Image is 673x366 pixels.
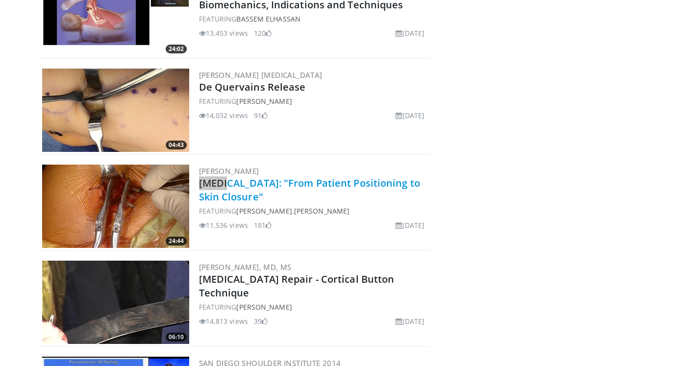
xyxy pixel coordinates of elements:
li: 39 [254,316,268,326]
span: 24:44 [166,237,187,245]
div: FEATURING [199,96,429,106]
li: 11,536 views [199,220,248,230]
a: Bassem Elhassan [236,14,300,24]
img: XzOTlMlQSGUnbGTX4xMDoxOjA4MTsiGN.300x170_q85_crop-smart_upscale.jpg [42,261,189,344]
li: 13,453 views [199,28,248,38]
a: [PERSON_NAME] [294,206,349,216]
li: 14,032 views [199,110,248,121]
a: 04:43 [42,69,189,152]
a: [PERSON_NAME] [236,206,292,216]
li: [DATE] [396,316,424,326]
li: 91 [254,110,268,121]
li: [DATE] [396,110,424,121]
a: De Quervains Release [199,80,306,94]
li: [DATE] [396,220,424,230]
a: [MEDICAL_DATA]: "From Patient Positioning to Skin Closure" [199,176,420,203]
li: 14,813 views [199,316,248,326]
a: [PERSON_NAME] [236,97,292,106]
div: FEATURING , [199,206,429,216]
a: [PERSON_NAME] [MEDICAL_DATA] [199,70,323,80]
a: [MEDICAL_DATA] Repair - Cortical Button Technique [199,272,395,299]
a: [PERSON_NAME], MD, MS [199,262,292,272]
div: FEATURING [199,14,429,24]
div: FEATURING [199,302,429,312]
li: 120 [254,28,272,38]
span: 04:43 [166,141,187,149]
span: 24:02 [166,45,187,53]
img: 9b59253b-c980-413a-b5a5-398db1893eb0.300x170_q85_crop-smart_upscale.jpg [42,165,189,248]
a: [PERSON_NAME] [236,302,292,312]
li: [DATE] [396,28,424,38]
img: fcbb7653-638d-491d-ab91-ceb02087afd5.300x170_q85_crop-smart_upscale.jpg [42,69,189,152]
a: [PERSON_NAME] [199,166,259,176]
span: 06:10 [166,333,187,342]
li: 181 [254,220,272,230]
a: 24:44 [42,165,189,248]
a: 06:10 [42,261,189,344]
